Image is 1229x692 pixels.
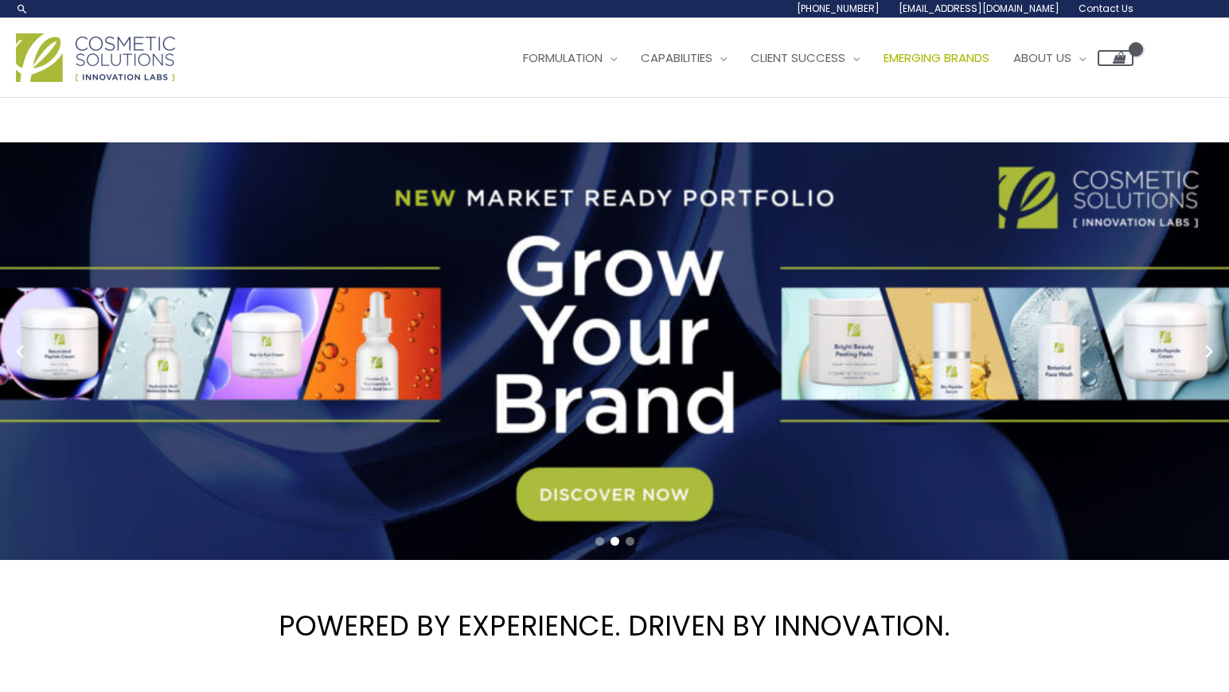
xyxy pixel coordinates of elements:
nav: Site Navigation [499,34,1133,82]
span: Emerging Brands [884,49,989,66]
a: Emerging Brands [872,34,1001,82]
span: Contact Us [1079,2,1133,15]
span: Formulation [523,49,603,66]
span: Go to slide 3 [626,537,634,546]
a: About Us [1001,34,1098,82]
span: [EMAIL_ADDRESS][DOMAIN_NAME] [899,2,1059,15]
span: About Us [1013,49,1071,66]
span: Go to slide 1 [595,537,604,546]
span: [PHONE_NUMBER] [797,2,880,15]
span: Client Success [751,49,845,66]
a: View Shopping Cart, empty [1098,50,1133,66]
img: Cosmetic Solutions Logo [16,33,175,82]
span: Capabilities [641,49,712,66]
a: Capabilities [629,34,739,82]
span: Go to slide 2 [611,537,619,546]
a: Client Success [739,34,872,82]
button: Previous slide [8,340,32,363]
a: Search icon link [16,2,29,15]
button: Next slide [1197,340,1221,363]
a: Formulation [511,34,629,82]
